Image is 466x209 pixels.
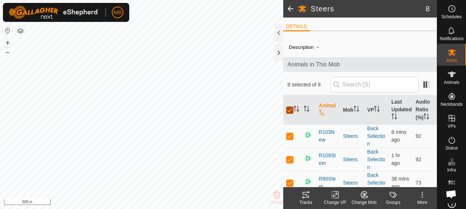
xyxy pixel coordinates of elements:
span: R109Steer [319,152,337,167]
span: 8 selected of 8 [288,81,331,89]
span: Status [445,146,458,150]
img: Gallagher Logo [9,6,100,19]
span: 8 [426,3,430,14]
span: 92 [415,133,421,139]
a: Back Selection [367,125,386,147]
input: Search (S) [331,77,419,92]
span: Notifications [440,36,463,41]
span: Schedules [441,15,462,19]
img: returning on [304,131,312,139]
p-sorticon: Activate to sort [391,115,397,120]
button: – [3,48,12,57]
a: Contact Us [149,200,170,206]
img: returning on [304,154,312,163]
th: VP [364,95,388,125]
p-sorticon: Activate to sort [319,111,325,116]
div: Open chat [441,184,461,204]
span: 6 Oct 2025, 10:33 am [391,129,406,143]
div: More [408,199,437,206]
p-sorticon: Activate to sort [374,107,380,113]
span: Neckbands [441,102,462,107]
span: Mobs [446,58,457,63]
a: Back Selection [367,149,386,170]
span: Animals in This Mob [288,60,433,69]
th: Last Updated [388,95,412,125]
button: Map Layers [16,27,25,35]
span: Animals [444,80,459,85]
div: Change VP [320,199,349,206]
p-sorticon: Activate to sort [304,107,309,113]
li: DETAILS [283,23,310,31]
div: Change Mob [349,199,379,206]
div: Steers [343,132,361,140]
span: Heatmap [443,190,461,194]
button: + [3,38,12,47]
span: MB [114,9,122,16]
div: Steers [343,179,361,187]
img: returning on [304,177,312,186]
div: Steers [343,156,361,163]
span: VPs [447,124,455,128]
p-sorticon: Activate to sort [293,107,299,113]
a: Back Selection [367,172,386,193]
div: Groups [379,199,408,206]
label: Description [289,44,314,50]
p-sorticon: Activate to sort [423,115,429,120]
span: 73 [415,180,421,186]
span: 6 Oct 2025, 10:03 am [391,176,409,189]
th: Mob [340,95,364,125]
span: R103New [319,128,337,144]
a: Privacy Policy [113,200,140,206]
span: R80Steer [319,175,337,190]
th: Audio Ratio (%) [412,95,437,125]
h2: Steers [311,4,426,13]
button: Reset Map [3,26,12,35]
span: 6 Oct 2025, 9:03 am [391,152,400,166]
div: Tracks [291,199,320,206]
th: Animal [316,95,340,125]
span: Infra [447,168,456,172]
span: - [314,41,321,53]
span: 92 [415,156,421,162]
p-sorticon: Activate to sort [354,107,359,113]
